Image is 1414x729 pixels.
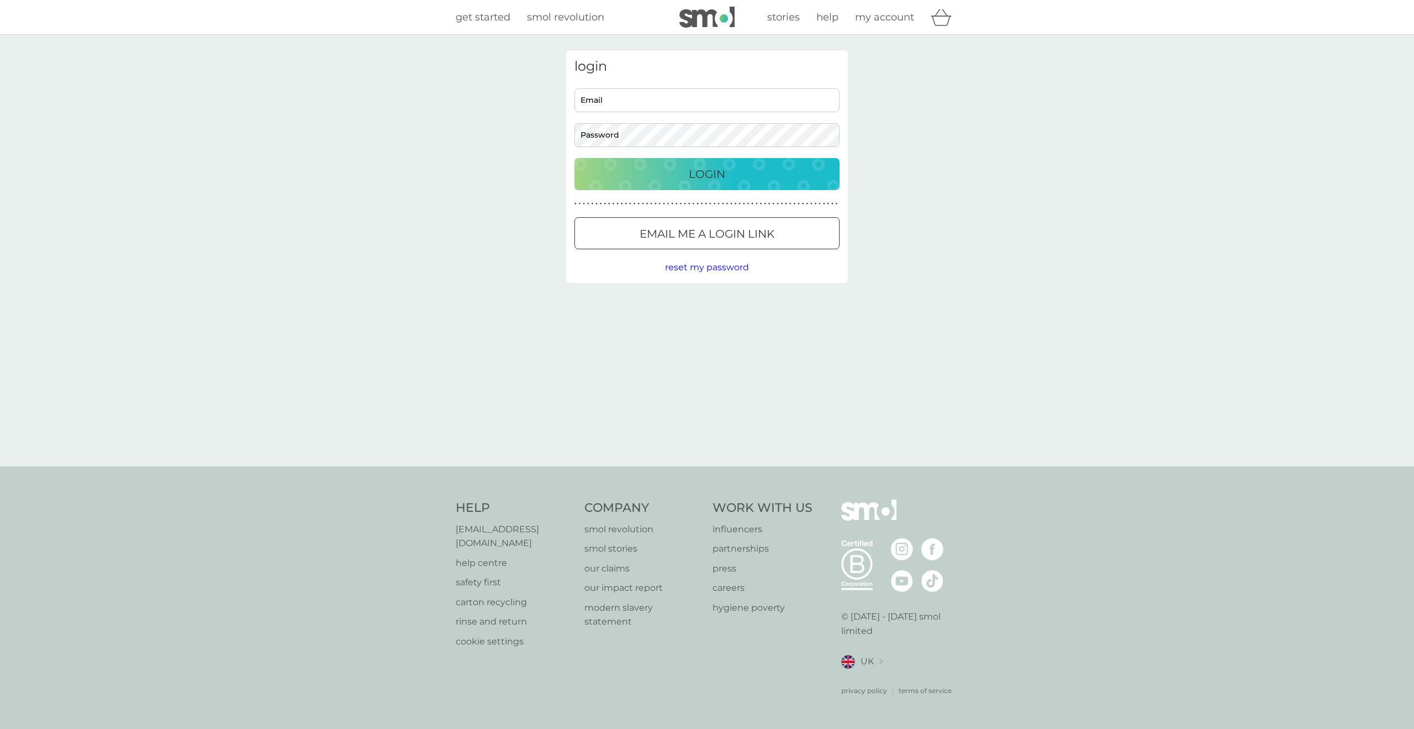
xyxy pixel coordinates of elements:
[819,201,821,207] p: ●
[836,201,838,207] p: ●
[713,542,812,556] a: partnerships
[584,581,702,595] a: our impact report
[714,201,716,207] p: ●
[841,500,896,537] img: smol
[527,11,604,23] span: smol revolution
[665,260,749,275] button: reset my password
[642,201,644,207] p: ●
[772,201,774,207] p: ●
[665,262,749,272] span: reset my password
[713,601,812,615] p: hygiene poverty
[600,201,602,207] p: ●
[841,685,887,696] a: privacy policy
[579,201,581,207] p: ●
[640,225,774,243] p: Email me a login link
[713,562,812,576] p: press
[931,6,958,28] div: basket
[815,201,817,207] p: ●
[584,601,702,629] a: modern slavery statement
[595,201,598,207] p: ●
[634,201,636,207] p: ●
[743,201,745,207] p: ●
[713,522,812,537] a: influencers
[705,201,707,207] p: ●
[625,201,627,207] p: ●
[621,201,623,207] p: ●
[608,201,610,207] p: ●
[663,201,665,207] p: ●
[456,595,573,610] a: carton recycling
[798,201,800,207] p: ●
[921,538,943,560] img: visit the smol Facebook page
[827,201,830,207] p: ●
[584,500,702,517] h4: Company
[823,201,825,207] p: ●
[688,201,690,207] p: ●
[891,538,913,560] img: visit the smol Instagram page
[456,575,573,590] a: safety first
[764,201,766,207] p: ●
[456,11,510,23] span: get started
[921,570,943,592] img: visit the smol Tiktok page
[604,201,606,207] p: ●
[584,562,702,576] a: our claims
[855,11,914,23] span: my account
[899,685,952,696] p: terms of service
[756,201,758,207] p: ●
[802,201,804,207] p: ●
[697,201,699,207] p: ●
[655,201,657,207] p: ●
[816,11,838,23] span: help
[841,655,855,669] img: UK flag
[456,500,573,517] h4: Help
[629,201,631,207] p: ●
[701,201,703,207] p: ●
[747,201,750,207] p: ●
[768,201,771,207] p: ●
[584,522,702,537] a: smol revolution
[789,201,792,207] p: ●
[456,615,573,629] a: rinse and return
[456,522,573,550] a: [EMAIL_ADDRESS][DOMAIN_NAME]
[781,201,783,207] p: ●
[751,201,753,207] p: ●
[679,7,735,28] img: smol
[861,654,874,669] span: UK
[613,201,615,207] p: ●
[684,201,686,207] p: ●
[726,201,729,207] p: ●
[456,634,573,649] p: cookie settings
[806,201,808,207] p: ●
[527,9,604,25] a: smol revolution
[713,581,812,595] a: careers
[456,9,510,25] a: get started
[587,201,589,207] p: ●
[841,610,959,638] p: © [DATE] - [DATE] smol limited
[785,201,787,207] p: ●
[738,201,741,207] p: ●
[584,542,702,556] a: smol stories
[671,201,673,207] p: ●
[831,201,833,207] p: ●
[574,158,840,190] button: Login
[667,201,669,207] p: ●
[810,201,812,207] p: ●
[816,9,838,25] a: help
[735,201,737,207] p: ●
[650,201,652,207] p: ●
[879,659,883,665] img: select a new location
[676,201,678,207] p: ●
[730,201,732,207] p: ●
[574,59,840,75] h3: login
[574,201,577,207] p: ●
[767,11,800,23] span: stories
